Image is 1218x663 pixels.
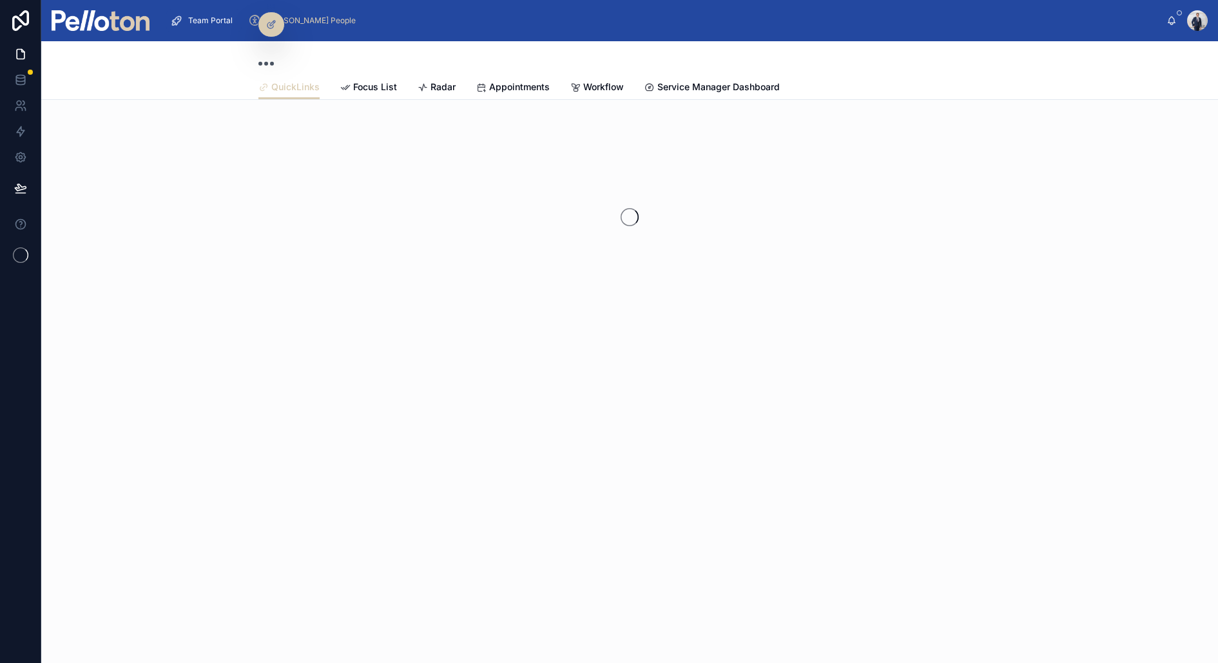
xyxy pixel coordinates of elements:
img: App logo [52,10,150,31]
span: Appointments [489,81,550,93]
a: Team Portal [166,9,242,32]
div: scrollable content [160,6,1166,35]
a: [PERSON_NAME] People [244,9,365,32]
span: Service Manager Dashboard [657,81,780,93]
a: QuickLinks [258,75,320,100]
span: Focus List [353,81,397,93]
span: QuickLinks [271,81,320,93]
a: Appointments [476,75,550,101]
span: Team Portal [188,15,233,26]
a: Service Manager Dashboard [644,75,780,101]
span: Workflow [583,81,624,93]
a: Focus List [340,75,397,101]
span: Radar [430,81,456,93]
a: Workflow [570,75,624,101]
a: Radar [418,75,456,101]
span: [PERSON_NAME] People [266,15,356,26]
